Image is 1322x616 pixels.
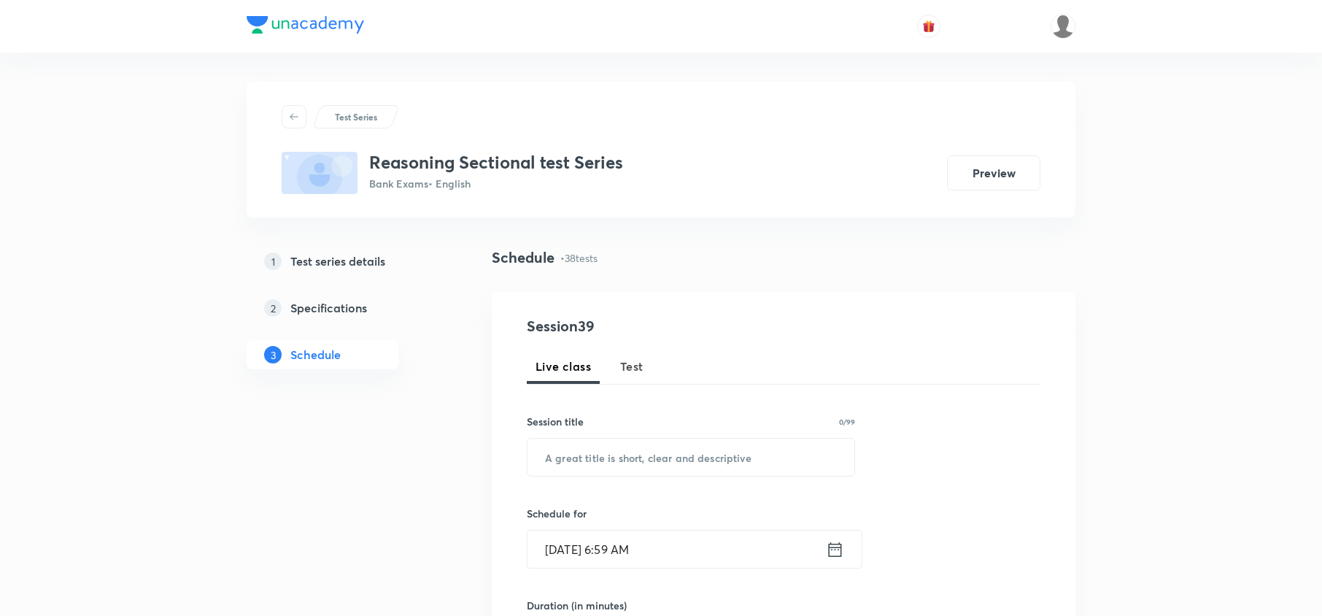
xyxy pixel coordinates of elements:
[620,358,643,375] span: Test
[1051,14,1075,39] img: Kriti
[290,346,341,363] h5: Schedule
[917,15,940,38] button: avatar
[264,299,282,317] p: 2
[369,176,623,191] p: Bank Exams • English
[290,253,385,270] h5: Test series details
[282,152,357,194] img: fallback-thumbnail.png
[369,152,623,173] h3: Reasoning Sectional test Series
[839,418,855,426] p: 0/99
[335,110,377,123] p: Test Series
[527,414,584,429] h6: Session title
[947,155,1040,190] button: Preview
[527,439,854,476] input: A great title is short, clear and descriptive
[264,346,282,363] p: 3
[247,16,364,34] img: Company Logo
[527,598,627,613] h6: Duration (in minutes)
[922,20,935,33] img: avatar
[536,358,591,375] span: Live class
[527,315,793,337] h4: Session 39
[290,299,367,317] h5: Specifications
[247,247,445,276] a: 1Test series details
[560,250,598,266] p: • 38 tests
[247,293,445,323] a: 2Specifications
[264,253,282,270] p: 1
[492,247,554,269] h4: Schedule
[527,506,855,521] h6: Schedule for
[247,16,364,37] a: Company Logo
